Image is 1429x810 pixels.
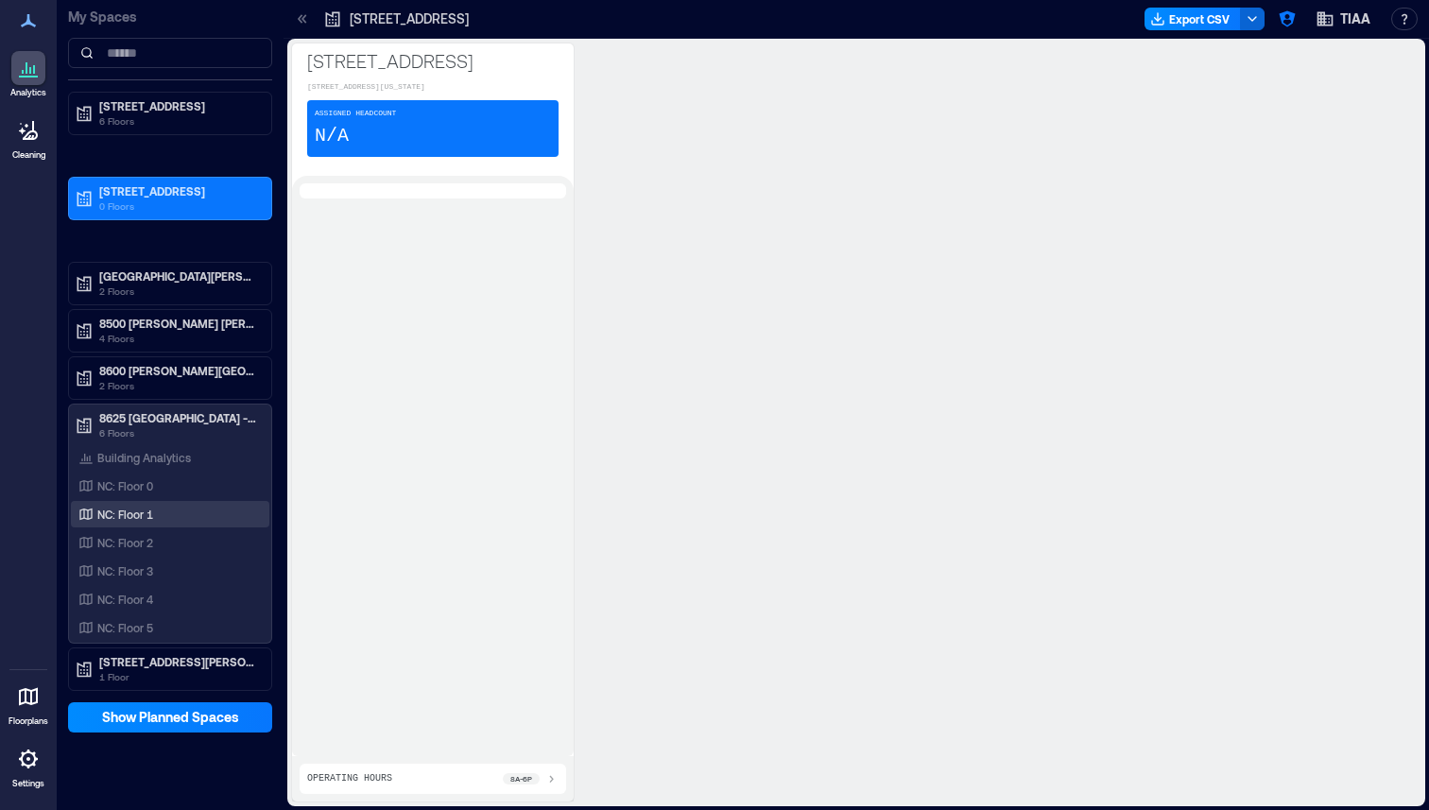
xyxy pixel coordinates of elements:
button: Show Planned Spaces [68,702,272,732]
p: NC: Floor 0 [97,478,153,493]
p: 0 Floors [99,198,258,214]
p: [STREET_ADDRESS] [99,183,258,198]
p: NC: Floor 5 [97,620,153,635]
a: Floorplans [3,674,54,732]
button: Export CSV [1145,8,1241,30]
p: Floorplans [9,715,48,727]
p: Assigned Headcount [315,108,396,119]
span: TIAA [1340,9,1370,28]
p: Cleaning [12,149,45,161]
p: NC: Floor 3 [97,563,153,578]
span: Show Planned Spaces [102,708,239,727]
p: [STREET_ADDRESS][US_STATE] [307,81,559,93]
p: Operating Hours [307,771,392,786]
p: [GEOGRAPHIC_DATA][PERSON_NAME][PERSON_NAME] - CLT [99,268,258,284]
p: [STREET_ADDRESS] [350,9,469,28]
p: 8600 [PERSON_NAME][GEOGRAPHIC_DATA][PERSON_NAME] - CLT [99,363,258,378]
p: [STREET_ADDRESS] [307,47,559,74]
p: 8500 [PERSON_NAME] [PERSON_NAME] - CLT [99,316,258,331]
p: NC: Floor 1 [97,507,153,522]
p: 2 Floors [99,284,258,299]
p: 2 Floors [99,378,258,393]
button: TIAA [1310,4,1376,34]
p: My Spaces [68,8,272,26]
p: 8a - 6p [510,773,532,784]
p: 6 Floors [99,113,258,129]
a: Analytics [5,45,52,104]
p: Building Analytics [97,450,191,465]
p: 4 Floors [99,331,258,346]
p: 6 Floors [99,425,258,440]
p: N/A [315,123,349,149]
p: [STREET_ADDRESS] [99,98,258,113]
p: Analytics [10,87,46,98]
a: Cleaning [5,108,52,166]
p: 8625 [GEOGRAPHIC_DATA] - CLT [99,410,258,425]
p: Settings [12,778,44,789]
a: Settings [6,736,51,795]
p: NC: Floor 2 [97,535,153,550]
p: NC: Floor 4 [97,592,153,607]
p: 1 Floor [99,669,258,684]
p: [STREET_ADDRESS][PERSON_NAME][PERSON_NAME] [99,654,258,669]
